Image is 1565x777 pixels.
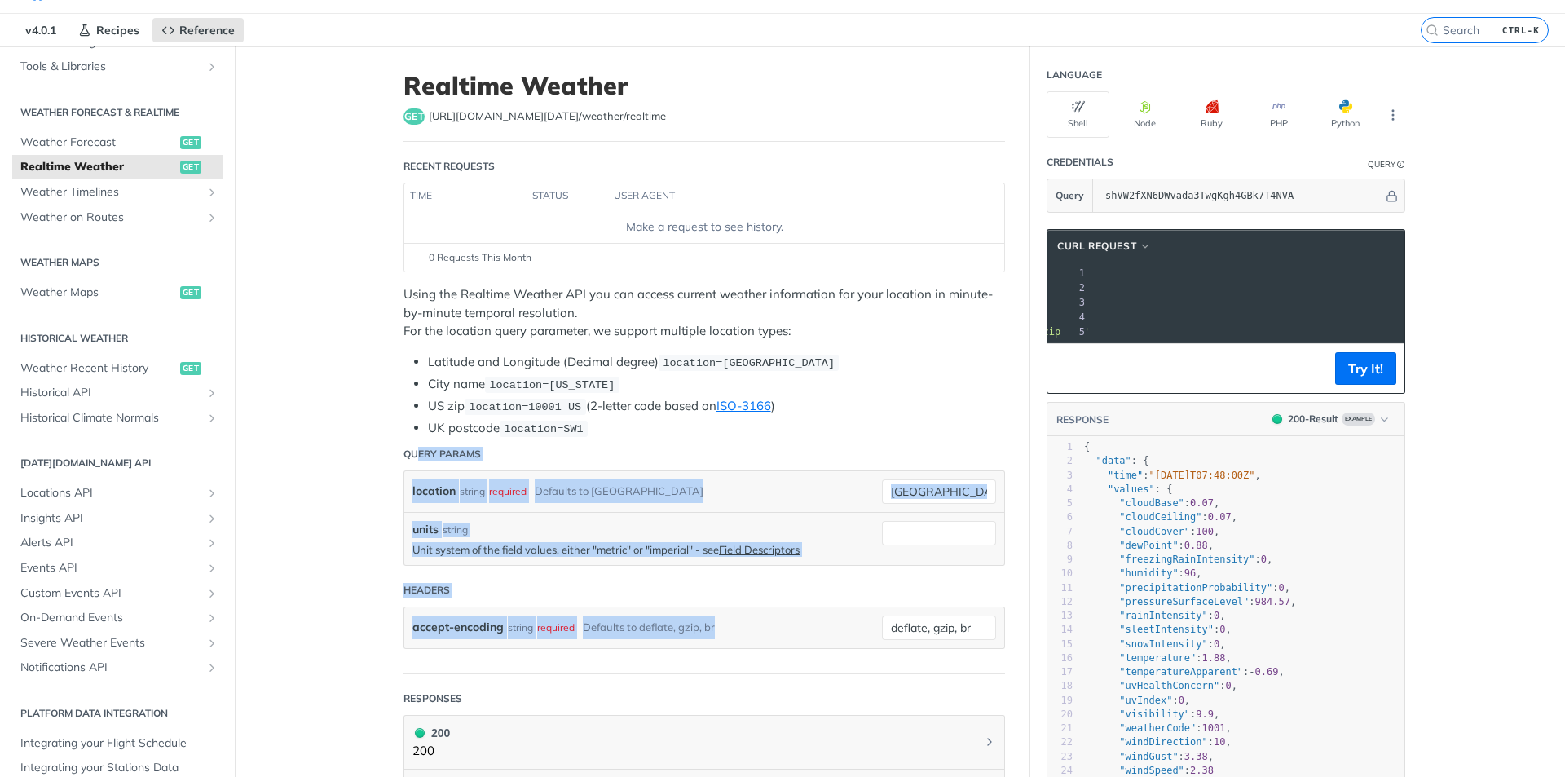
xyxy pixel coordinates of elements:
a: Realtime Weatherget [12,155,223,179]
div: 23 [1047,750,1073,764]
span: : , [1084,652,1232,664]
div: QueryInformation [1368,158,1405,170]
a: Notifications APIShow subpages for Notifications API [12,656,223,680]
span: Query [1056,188,1084,203]
div: Headers [403,583,450,598]
button: Show subpages for Weather Timelines [205,186,218,199]
div: 11 [1047,581,1073,595]
th: time [404,183,527,210]
span: 0 [1278,582,1284,594]
button: 200 200200 [412,724,996,761]
span: 0 [1225,680,1231,691]
div: 2 [1047,454,1073,468]
div: Defaults to deflate, gzip, br [583,616,715,639]
button: Show subpages for Notifications API [205,661,218,674]
div: 8 [1047,539,1073,553]
button: Copy to clipboard [1056,356,1078,381]
div: string [460,479,485,503]
span: 3.38 [1184,751,1208,762]
span: : , [1084,582,1290,594]
span: : , [1084,680,1237,691]
svg: More ellipsis [1386,108,1400,122]
span: "temperature" [1119,652,1196,664]
label: accept-encoding [412,616,504,639]
a: Integrating your Flight Schedule [12,731,223,756]
li: UK postcode [428,419,1005,438]
span: : , [1084,638,1226,650]
span: 0 Requests This Month [429,250,531,265]
div: 5 [1060,324,1087,339]
span: "cloudCeiling" [1119,511,1201,523]
div: 5 [1047,497,1073,510]
span: Weather on Routes [20,210,201,226]
span: Locations API [20,485,201,501]
div: Defaults to [GEOGRAPHIC_DATA] [535,479,703,503]
span: https://api.tomorrow.io/v4/weather/realtime [429,108,666,125]
label: location [412,479,456,503]
a: Field Descriptors [719,543,800,556]
span: : , [1084,666,1285,678]
a: Locations APIShow subpages for Locations API [12,481,223,505]
div: 12 [1047,595,1073,609]
button: Shell [1047,91,1109,138]
span: : , [1084,695,1190,706]
span: : , [1084,497,1219,509]
span: : { [1084,455,1149,466]
span: 0 [1219,624,1225,635]
a: Recipes [69,18,148,42]
button: RESPONSE [1056,412,1109,428]
span: 0 [1214,638,1219,650]
span: : { [1084,483,1172,495]
span: 96 [1184,567,1196,579]
button: Python [1314,91,1377,138]
label: units [412,521,439,538]
div: 1 [1060,266,1087,280]
span: "windGust" [1119,751,1178,762]
span: Insights API [20,510,201,527]
span: "uvHealthConcern" [1119,680,1219,691]
span: "data" [1095,455,1131,466]
div: 9 [1047,553,1073,567]
a: Weather Forecastget [12,130,223,155]
h2: Weather Maps [12,255,223,270]
div: Recent Requests [403,159,495,174]
button: Show subpages for On-Demand Events [205,611,218,625]
span: : , [1084,736,1232,748]
button: Show subpages for Weather on Routes [205,211,218,224]
a: ISO-3166 [716,398,771,413]
button: PHP [1247,91,1310,138]
div: 4 [1060,310,1087,324]
span: 10 [1214,736,1225,748]
span: 1.88 [1202,652,1226,664]
div: Make a request to see history. [411,219,998,236]
kbd: CTRL-K [1498,22,1544,38]
span: 9.9 [1196,709,1214,720]
div: 17 [1047,665,1073,679]
span: "[DATE]T07:48:00Z" [1149,470,1255,481]
span: "rainIntensity" [1119,610,1207,621]
div: Credentials [1047,155,1113,170]
span: : , [1084,751,1214,762]
div: Query [1368,158,1395,170]
button: Show subpages for Severe Weather Events [205,637,218,650]
h2: [DATE][DOMAIN_NAME] API [12,456,223,470]
th: status [527,183,608,210]
div: 16 [1047,651,1073,665]
span: 1001 [1202,722,1226,734]
a: Weather Recent Historyget [12,356,223,381]
span: : , [1084,610,1226,621]
span: "windSpeed" [1119,765,1184,776]
button: Show subpages for Historical Climate Normals [205,412,218,425]
button: Ruby [1180,91,1243,138]
span: : , [1084,624,1232,635]
div: string [443,523,468,537]
a: Custom Events APIShow subpages for Custom Events API [12,581,223,606]
span: : , [1084,526,1219,537]
p: Using the Realtime Weather API you can access current weather information for your location in mi... [403,285,1005,341]
div: 22 [1047,735,1073,749]
div: 15 [1047,638,1073,651]
span: 0.88 [1184,540,1208,551]
span: "cloudBase" [1119,497,1184,509]
span: : , [1084,554,1272,565]
span: Custom Events API [20,585,201,602]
